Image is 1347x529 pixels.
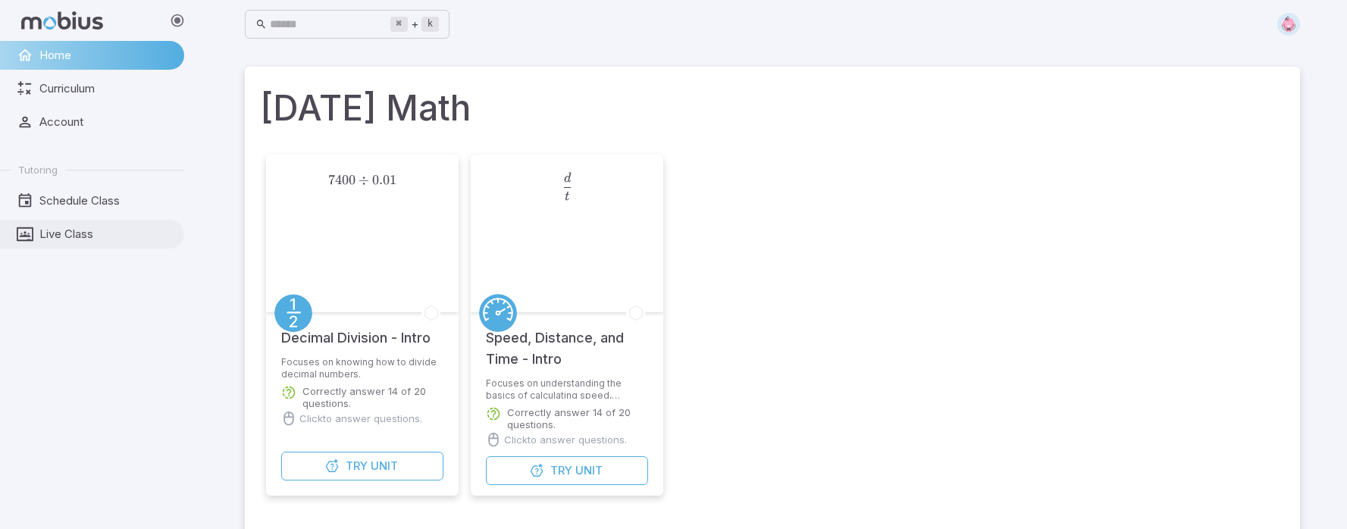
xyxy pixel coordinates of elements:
span: Unit [370,458,397,474]
a: Fractions/Decimals [274,294,312,332]
kbd: ⌘ [390,17,408,32]
span: Try [345,458,367,474]
a: Speed/Distance/Time [479,294,517,332]
span: ÷ [359,172,369,188]
span: Home [39,47,174,64]
p: Click to answer questions. [299,411,422,426]
h1: [DATE] Math [260,82,1285,133]
p: Correctly answer 14 of 20 questions. [507,406,648,430]
kbd: k [421,17,439,32]
p: Focuses on understanding the basics of calculating speed, distance, and time. [486,377,648,399]
button: Work through questions in increasing difficulty to master the unit [486,456,648,485]
span: d [563,172,570,185]
span: ​ [570,172,572,191]
p: Correctly answer 14 of 20 questions. [302,385,443,409]
span: Live Class [39,226,174,243]
span: Account [39,114,174,130]
p: Click to answer questions. [504,432,627,447]
span: 7400 [327,172,355,188]
span: Curriculum [39,80,174,97]
img: hexagon.svg [1277,13,1300,36]
span: Try [550,462,572,479]
button: Work through questions in increasing difficulty to master the unit [281,452,443,480]
span: Unit [575,462,602,479]
h5: Speed, Distance, and Time - Intro [486,312,648,370]
span: 0.01 [372,172,396,188]
span: Schedule Class [39,193,174,209]
h5: Decimal Division - Intro [281,312,431,349]
span: Tutoring [18,163,58,177]
p: Focuses on knowing how to divide decimal numbers. [281,356,443,377]
div: + [390,15,439,33]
